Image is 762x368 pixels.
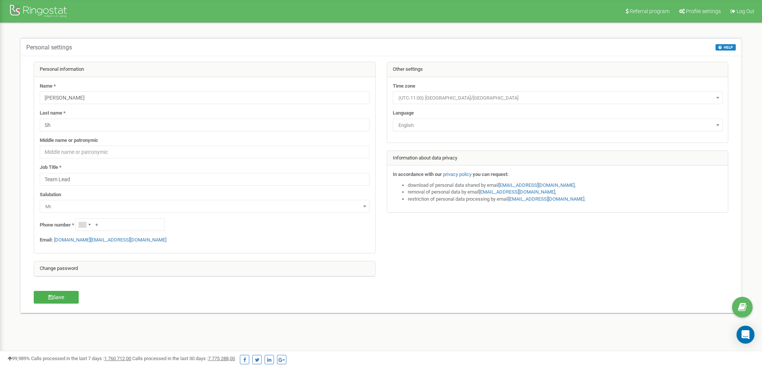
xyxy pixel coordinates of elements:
span: Calls processed in the last 7 days : [31,356,131,361]
label: Salutation [40,191,61,198]
input: Middle name or patronymic [40,146,370,158]
span: (UTC-11:00) Pacific/Midway [395,93,720,103]
span: Mr. [40,200,370,213]
a: [EMAIL_ADDRESS][DOMAIN_NAME] [499,182,575,188]
label: Last name * [40,110,66,117]
span: Mr. [42,201,367,212]
div: Personal information [34,62,375,77]
span: English [395,120,720,131]
div: Open Intercom Messenger [737,326,755,344]
span: Profile settings [686,8,721,14]
li: restriction of personal data processing by email . [408,196,723,203]
a: [EMAIL_ADDRESS][DOMAIN_NAME] [508,196,584,202]
u: 7 775 288,00 [208,356,235,361]
a: privacy policy [443,171,472,177]
input: Job Title [40,173,370,186]
a: [EMAIL_ADDRESS][DOMAIN_NAME] [479,189,555,195]
div: Telephone country code [76,219,93,231]
li: download of personal data shared by email , [408,182,723,189]
input: Last name [40,119,370,131]
strong: Email: [40,237,53,243]
a: [DOMAIN_NAME][EMAIL_ADDRESS][DOMAIN_NAME] [54,237,166,243]
label: Language [393,110,414,117]
input: Name [40,91,370,104]
span: Calls processed in the last 30 days : [132,356,235,361]
label: Name * [40,83,56,90]
span: English [393,119,723,131]
span: Log Out [737,8,755,14]
input: +1-800-555-55-55 [75,218,165,231]
u: 1 760 712,00 [104,356,131,361]
div: Other settings [387,62,728,77]
div: Change password [34,261,375,276]
span: (UTC-11:00) Pacific/Midway [393,91,723,104]
button: Save [34,291,79,304]
h5: Personal settings [26,44,72,51]
label: Middle name or patronymic [40,137,98,144]
div: Information about data privacy [387,151,728,166]
label: Phone number * [40,222,74,229]
button: HELP [716,44,736,51]
label: Job Title * [40,164,61,171]
li: removal of personal data by email , [408,189,723,196]
span: Referral program [630,8,669,14]
strong: you can request: [473,171,509,177]
span: 99,989% [7,356,30,361]
strong: In accordance with our [393,171,442,177]
label: Time zone [393,83,415,90]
